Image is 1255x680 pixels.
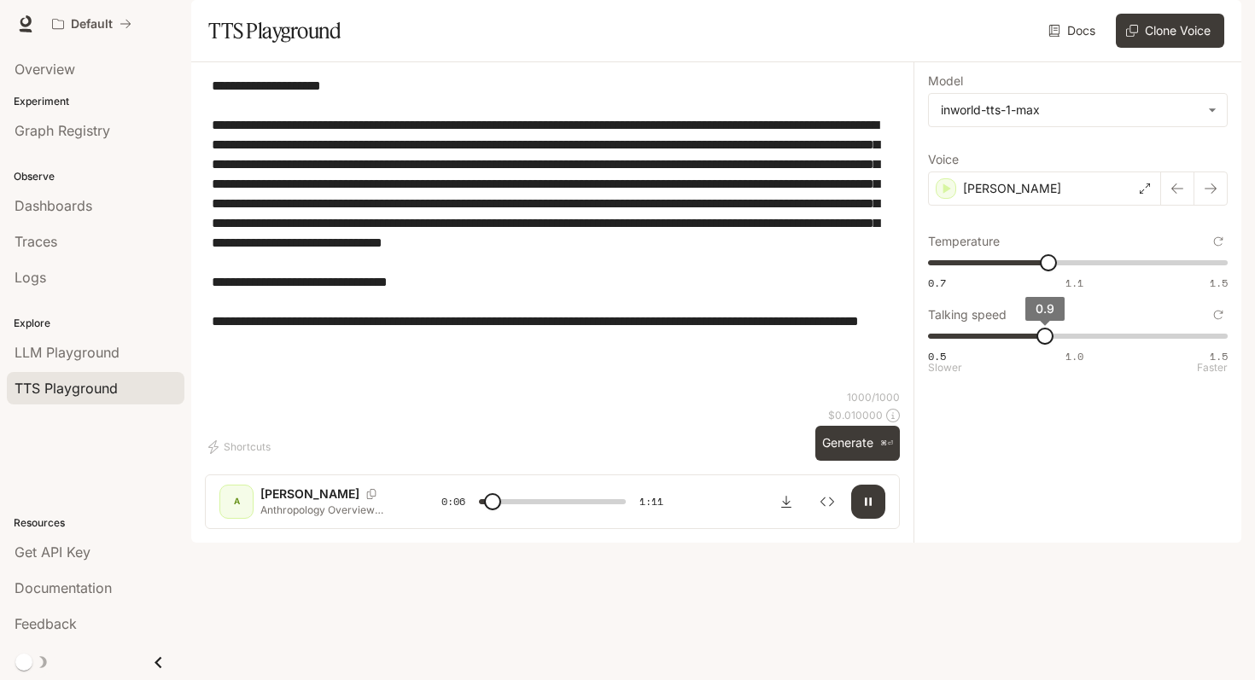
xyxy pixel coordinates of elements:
[928,363,962,373] p: Slower
[71,17,113,32] p: Default
[828,408,883,422] p: $ 0.010000
[205,433,277,461] button: Shortcuts
[928,154,959,166] p: Voice
[1210,276,1228,290] span: 1.5
[441,493,465,510] span: 0:06
[1209,305,1228,324] button: Reset to default
[1045,14,1102,48] a: Docs
[928,276,946,290] span: 0.7
[928,235,1000,247] p: Temperature
[810,485,844,519] button: Inspect
[1116,14,1224,48] button: Clone Voice
[928,75,963,87] p: Model
[1065,349,1083,363] span: 1.0
[1209,232,1228,251] button: Reset to default
[1197,363,1228,373] p: Faster
[1065,276,1083,290] span: 1.1
[260,503,400,517] p: Anthropology Overview Anthropology is the holistic study of humans, both past and present. It enc...
[359,489,383,499] button: Copy Voice ID
[941,102,1200,119] div: inworld-tts-1-max
[44,7,139,41] button: All workspaces
[963,180,1061,197] p: [PERSON_NAME]
[208,14,341,48] h1: TTS Playground
[928,349,946,363] span: 0.5
[223,488,250,515] div: A
[260,485,359,503] p: [PERSON_NAME]
[639,493,663,510] span: 1:11
[815,426,900,461] button: Generate⌘⏎
[929,94,1227,126] div: inworld-tts-1-max
[769,485,803,519] button: Download audio
[880,439,893,449] p: ⌘⏎
[928,309,1007,321] p: Talking speed
[1036,301,1054,316] span: 0.9
[1210,349,1228,363] span: 1.5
